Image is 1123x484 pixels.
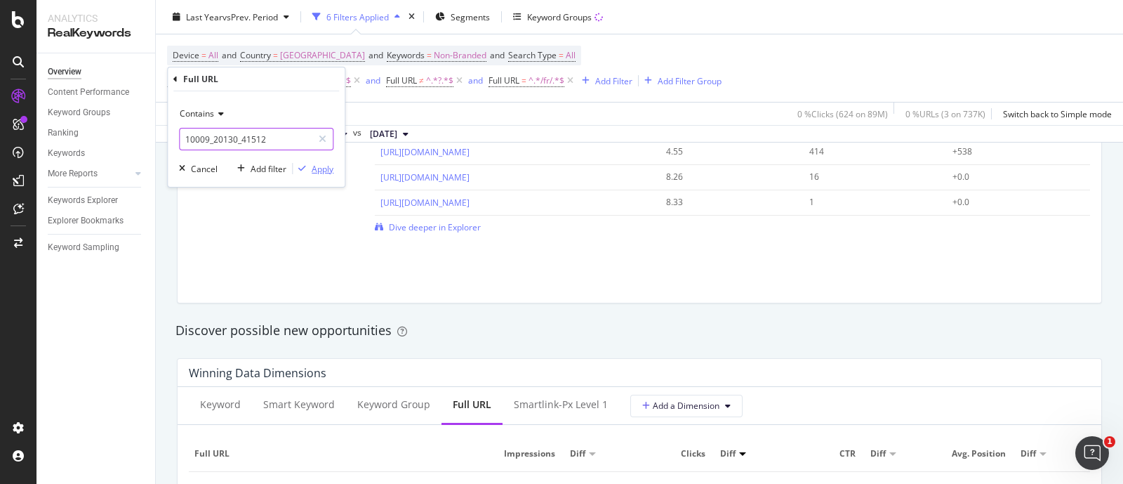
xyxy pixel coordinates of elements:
[194,447,480,460] span: Full URL
[357,398,430,412] div: Keyword Group
[48,166,98,181] div: More Reports
[370,128,397,140] span: 2024 Sep. 20th
[389,221,481,233] span: Dive deeper in Explorer
[48,146,85,161] div: Keywords
[263,398,335,412] div: Smart Keyword
[222,49,237,61] span: and
[720,447,736,460] span: Diff
[353,126,364,139] span: vs
[186,11,222,22] span: Last Year
[191,163,218,175] div: Cancel
[666,196,785,209] div: 8.33
[495,447,555,460] span: Impressions
[905,107,985,119] div: 0 % URLs ( 3 on 737K )
[952,145,1071,158] div: +538
[183,73,218,85] div: Full URL
[167,6,295,28] button: Last YearvsPrev. Period
[387,49,425,61] span: Keywords
[48,193,118,208] div: Keywords Explorer
[48,146,145,161] a: Keywords
[630,395,743,417] button: Add a Dimension
[48,240,119,255] div: Keyword Sampling
[809,196,928,209] div: 1
[997,103,1112,125] button: Switch back to Simple mode
[48,65,145,79] a: Overview
[48,240,145,255] a: Keyword Sampling
[380,171,470,183] a: [URL][DOMAIN_NAME]
[566,46,576,65] span: All
[48,105,145,120] a: Keyword Groups
[795,447,856,460] span: CTR
[307,6,406,28] button: 6 Filters Applied
[48,126,145,140] a: Ranking
[406,10,418,24] div: times
[870,447,886,460] span: Diff
[273,49,278,61] span: =
[639,72,722,89] button: Add Filter Group
[366,74,380,87] button: and
[48,65,81,79] div: Overview
[527,11,592,22] div: Keyword Groups
[1021,447,1036,460] span: Diff
[293,162,333,176] button: Apply
[368,49,383,61] span: and
[1003,107,1112,119] div: Switch back to Simple mode
[952,196,1071,209] div: +0.0
[419,74,424,86] span: ≠
[645,447,705,460] span: Clicks
[232,162,286,176] button: Add filter
[180,107,214,119] span: Contains
[375,221,481,233] a: Dive deeper in Explorer
[189,366,326,380] div: Winning Data Dimensions
[453,398,491,412] div: Full URL
[48,25,144,41] div: RealKeywords
[521,74,526,86] span: =
[200,398,241,412] div: Keyword
[364,126,414,143] button: [DATE]
[48,105,110,120] div: Keyword Groups
[48,126,79,140] div: Ranking
[434,46,486,65] span: Non-Branded
[809,145,928,158] div: 414
[666,171,785,183] div: 8.26
[658,74,722,86] div: Add Filter Group
[642,400,719,412] span: Add a Dimension
[559,49,564,61] span: =
[514,398,608,412] div: smartlink-px Level 1
[251,163,286,175] div: Add filter
[508,49,557,61] span: Search Type
[280,46,365,65] span: [GEOGRAPHIC_DATA]
[451,11,490,22] span: Segments
[595,74,632,86] div: Add Filter
[507,6,609,28] button: Keyword Groups
[201,49,206,61] span: =
[430,6,496,28] button: Segments
[666,145,785,158] div: 4.55
[468,74,483,87] button: and
[952,171,1071,183] div: +0.0
[240,49,271,61] span: Country
[809,171,928,183] div: 16
[312,163,333,175] div: Apply
[48,11,144,25] div: Analytics
[48,166,131,181] a: More Reports
[489,74,519,86] span: Full URL
[48,85,129,100] div: Content Performance
[386,74,417,86] span: Full URL
[173,162,218,176] button: Cancel
[48,85,145,100] a: Content Performance
[208,46,218,65] span: All
[490,49,505,61] span: and
[797,107,888,119] div: 0 % Clicks ( 624 on 89M )
[48,214,145,228] a: Explorer Bookmarks
[570,447,585,460] span: Diff
[1104,436,1115,447] span: 1
[48,214,124,228] div: Explorer Bookmarks
[173,49,199,61] span: Device
[366,74,380,86] div: and
[945,447,1006,460] span: Avg. Position
[427,49,432,61] span: =
[576,72,632,89] button: Add Filter
[222,11,278,22] span: vs Prev. Period
[380,197,470,209] a: [URL][DOMAIN_NAME]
